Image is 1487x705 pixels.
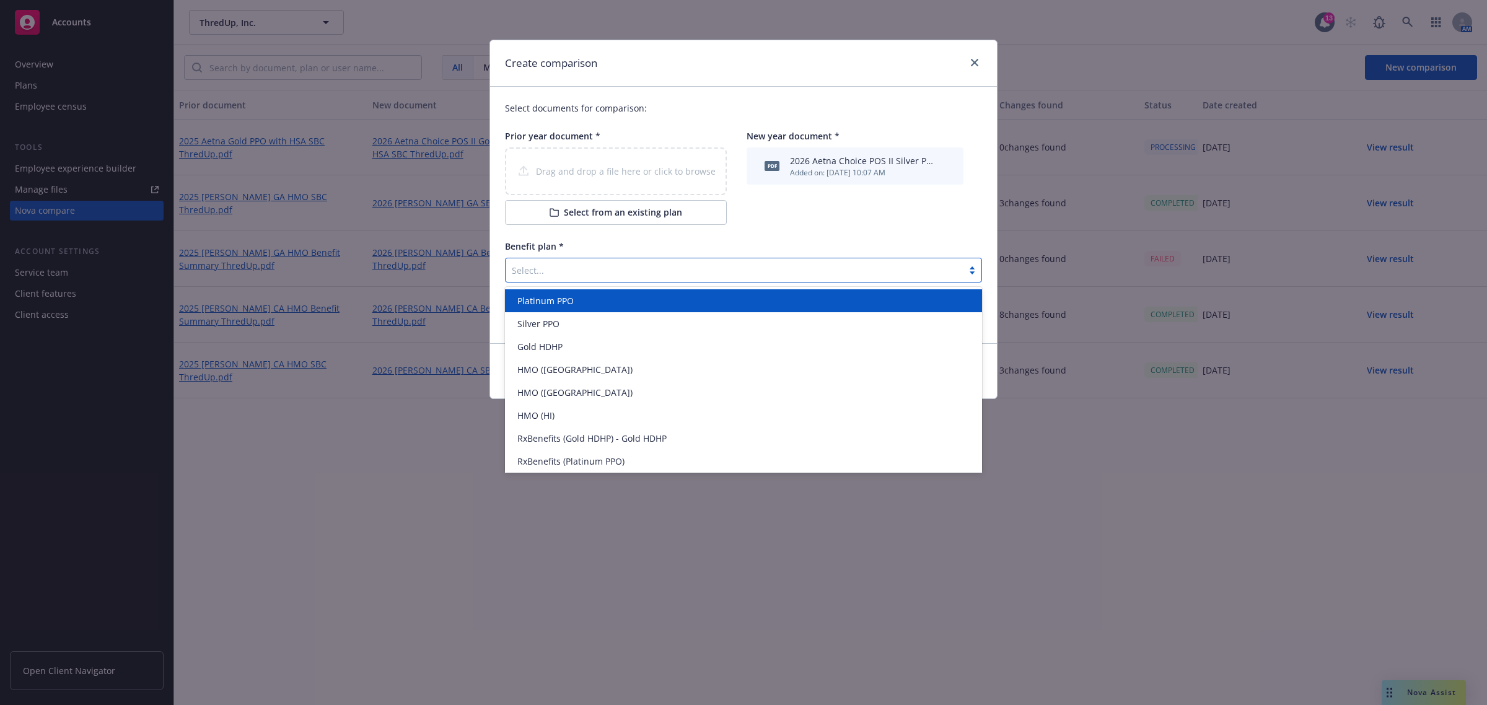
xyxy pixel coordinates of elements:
[765,161,779,170] span: pdf
[517,386,633,399] span: HMO ([GEOGRAPHIC_DATA])
[517,340,563,353] span: Gold HDHP
[517,294,574,307] span: Platinum PPO
[517,432,667,445] span: RxBenefits (Gold HDHP) - Gold HDHP
[505,240,564,252] span: Benefit plan *
[967,55,982,70] a: close
[941,160,951,173] button: archive file
[517,317,559,330] span: Silver PPO
[505,147,727,195] div: Drag and drop a file here or click to browse
[505,130,600,142] span: Prior year document *
[517,455,625,468] span: RxBenefits (Platinum PPO)
[517,409,555,422] span: HMO (HI)
[517,363,633,376] span: HMO ([GEOGRAPHIC_DATA])
[505,55,597,71] h1: Create comparison
[790,167,936,178] div: Added on: [DATE] 10:07 AM
[505,200,727,225] button: Select from an existing plan
[790,154,936,167] div: 2026 Aetna Choice POS II Silver PPO 3000 SBC ThredUp.pdf
[747,130,840,142] span: New year document *
[505,102,982,115] p: Select documents for comparison:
